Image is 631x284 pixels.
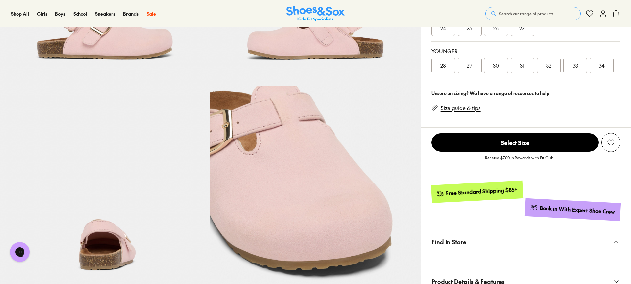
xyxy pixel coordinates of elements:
iframe: Gorgias live chat messenger [7,240,33,264]
span: 26 [493,24,499,32]
span: 30 [493,61,499,69]
span: 24 [440,24,446,32]
button: Select Size [431,133,599,152]
a: Sale [147,10,156,17]
iframe: Find in Store [431,254,620,261]
button: Add to Wishlist [601,133,620,152]
p: Receive $7.00 in Rewards with Fit Club [485,155,553,167]
a: Size guide & tips [441,104,481,112]
img: SNS_Logo_Responsive.svg [286,6,345,22]
button: Search our range of products [485,7,581,20]
div: Younger [431,47,620,55]
span: 32 [546,61,551,69]
a: Shoes & Sox [286,6,345,22]
span: 33 [573,61,578,69]
span: 27 [519,24,525,32]
span: Search our range of products [499,11,553,17]
a: Girls [37,10,47,17]
span: 34 [599,61,605,69]
div: Unsure on sizing? We have a range of resources to help [431,90,620,97]
span: 25 [467,24,472,32]
span: 31 [520,61,524,69]
a: Free Standard Shipping $85+ [431,181,523,203]
span: 28 [440,61,446,69]
a: Brands [123,10,139,17]
div: Free Standard Shipping $85+ [446,186,518,197]
a: Shop All [11,10,29,17]
a: Boys [55,10,65,17]
a: School [73,10,87,17]
a: Sneakers [95,10,115,17]
span: 29 [467,61,472,69]
span: Find In Store [431,232,466,252]
a: Book in With Expert Shoe Crew [525,198,621,221]
button: Find In Store [421,229,631,254]
div: Book in With Expert Shoe Crew [540,204,615,216]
